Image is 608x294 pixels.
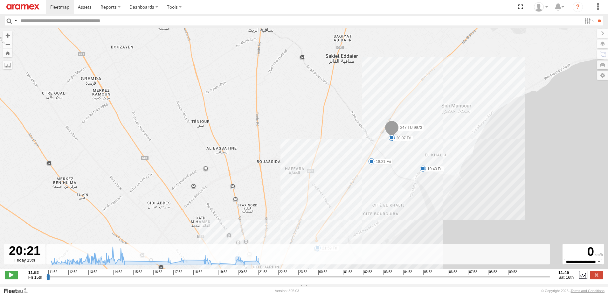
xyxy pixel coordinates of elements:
span: 21:52 [258,270,267,275]
span: Sat 16th Aug 2025 [558,275,574,280]
span: 07:52 [468,270,477,275]
span: 02:52 [363,270,372,275]
span: 00:52 [318,270,327,275]
strong: 11:52 [28,270,42,275]
span: 09:52 [508,270,517,275]
div: © Copyright 2025 - [541,289,605,293]
button: Zoom out [3,40,12,49]
span: 23:52 [298,270,307,275]
label: Measure [3,60,12,69]
strong: 11:45 [558,270,574,275]
span: 16:52 [153,270,162,275]
span: 08:52 [488,270,497,275]
span: 17:52 [173,270,182,275]
a: Visit our Website [3,288,33,294]
span: 19:52 [218,270,227,275]
span: 18:52 [193,270,202,275]
a: Terms and Conditions [571,289,605,293]
button: Zoom in [3,31,12,40]
span: 05:52 [423,270,432,275]
span: 12:52 [68,270,77,275]
span: 06:52 [448,270,457,275]
label: 18:21 Fri [371,159,393,164]
label: Search Filter Options [582,16,596,25]
label: 19:40 Fri [423,166,444,172]
span: 15:52 [133,270,142,275]
label: Map Settings [597,71,608,80]
span: 22:52 [278,270,287,275]
span: 04:52 [403,270,412,275]
span: 11:52 [48,270,57,275]
span: 03:52 [383,270,392,275]
div: 0 [563,245,603,259]
span: 14:52 [113,270,122,275]
span: 01:52 [343,270,352,275]
div: Ahmed Khanfir [532,2,550,12]
i: ? [573,2,583,12]
span: 13:52 [88,270,97,275]
label: Play/Stop [5,271,18,279]
span: 20:52 [238,270,247,275]
span: Fri 15th Aug 2025 [28,275,42,280]
button: Zoom Home [3,49,12,57]
div: Version: 305.03 [275,289,299,293]
label: Close [590,271,603,279]
label: 20:07 Fri [392,135,413,141]
span: 247 TU 9973 [400,125,422,130]
label: Search Query [13,16,18,25]
img: aramex-logo.svg [6,4,39,10]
